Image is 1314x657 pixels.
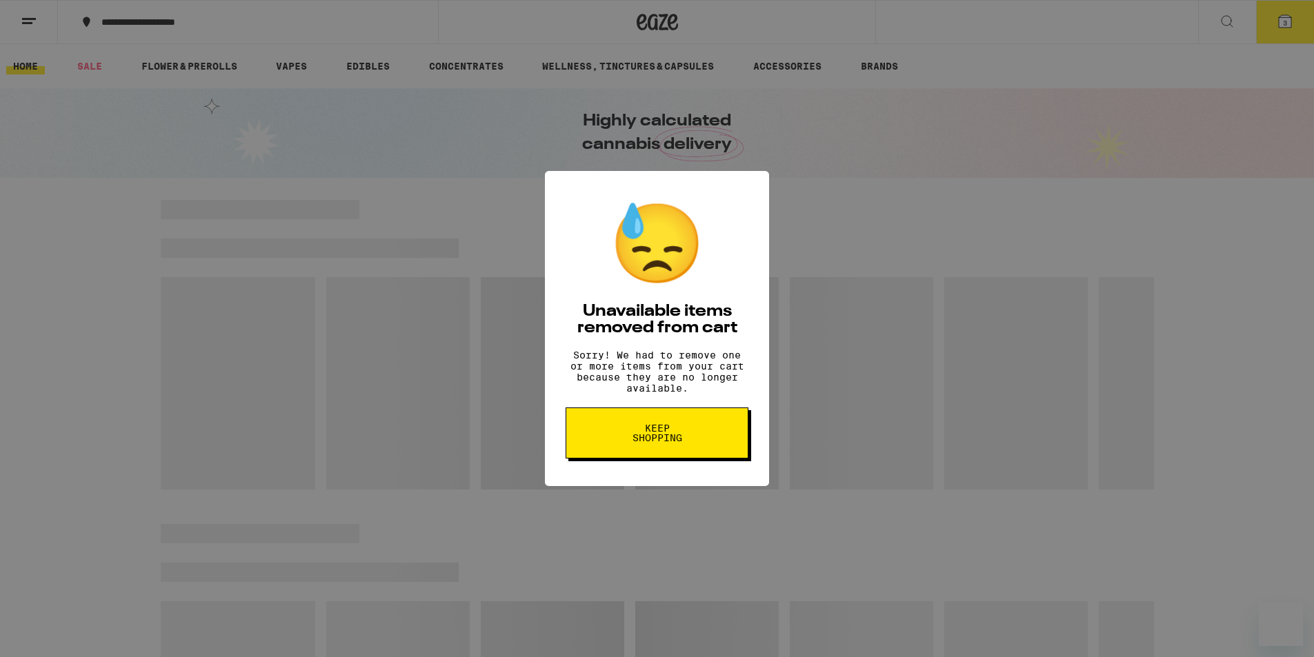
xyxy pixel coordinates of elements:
button: Keep Shopping [566,407,748,458]
iframe: Button to launch messaging window [1259,602,1303,646]
span: Keep Shopping [621,423,693,443]
h2: Unavailable items removed from cart [566,303,748,336]
p: Sorry! We had to remove one or more items from your cart because they are no longer available. [566,350,748,394]
div: 😓 [609,199,706,290]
